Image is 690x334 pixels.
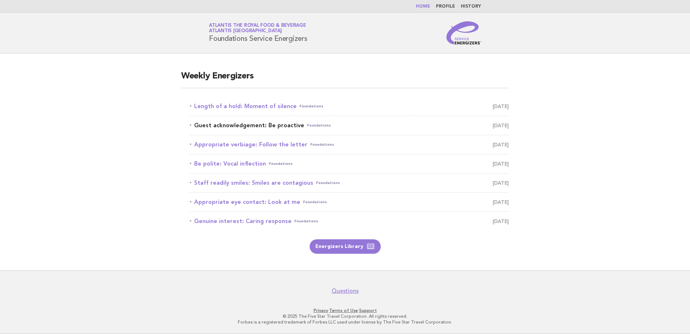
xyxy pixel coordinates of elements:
[190,216,509,226] a: Genuine interest: Caring responseFoundations [DATE]
[316,178,340,188] span: Foundations
[209,29,282,34] span: Atlantis [GEOGRAPHIC_DATA]
[190,120,509,130] a: Guest acknowledgement: Be proactiveFoundations [DATE]
[190,159,509,169] a: Be polite: Vocal inflectionFoundations [DATE]
[300,101,323,111] span: Foundations
[307,120,331,130] span: Foundations
[124,319,566,325] p: Forbes is a registered trademark of Forbes LLC used under license by The Five Star Travel Corpora...
[124,308,566,313] p: · ·
[493,140,509,150] span: [DATE]
[416,4,430,9] a: Home
[181,70,509,88] h2: Weekly Energizers
[493,178,509,188] span: [DATE]
[436,4,455,9] a: Profile
[269,159,293,169] span: Foundations
[461,4,481,9] a: History
[359,308,377,313] a: Support
[124,313,566,319] p: © 2025 The Five Star Travel Corporation. All rights reserved.
[493,120,509,130] span: [DATE]
[190,101,509,111] a: Length of a hold: Moment of silenceFoundations [DATE]
[190,178,509,188] a: Staff readily smiles: Smiles are contagiousFoundations [DATE]
[493,159,509,169] span: [DATE]
[310,140,334,150] span: Foundations
[493,197,509,207] span: [DATE]
[332,287,359,295] a: Questions
[329,308,358,313] a: Terms of Use
[493,101,509,111] span: [DATE]
[190,140,509,150] a: Appropriate verbiage: Follow the letterFoundations [DATE]
[493,216,509,226] span: [DATE]
[209,23,306,33] a: Atlantis the Royal Food & BeverageAtlantis [GEOGRAPHIC_DATA]
[310,239,381,254] a: Energizers Library
[209,23,307,42] h1: Foundations Service Energizers
[303,197,327,207] span: Foundations
[294,216,318,226] span: Foundations
[314,308,328,313] a: Privacy
[446,21,481,44] img: Service Energizers
[190,197,509,207] a: Appropriate eye contact: Look at meFoundations [DATE]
